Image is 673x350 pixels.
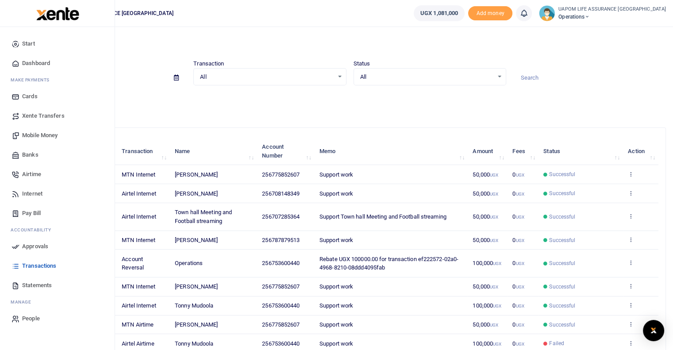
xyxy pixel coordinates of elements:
span: 50,000 [473,190,498,197]
small: UGX [490,192,498,196]
span: 50,000 [473,321,498,328]
span: Banks [22,150,38,159]
th: Status: activate to sort column ascending [538,138,623,165]
small: UGX [515,285,524,289]
span: Tonny Mudoola [175,340,213,347]
span: MTN Internet [122,283,155,290]
span: Town hall Meeting and Football streaming [175,209,232,224]
span: ake Payments [15,77,50,83]
span: 0 [512,190,524,197]
small: UAPOM LIFE ASSURANCE [GEOGRAPHIC_DATA] [558,6,666,13]
span: 100,000 [473,260,501,266]
span: 256753600440 [262,260,300,266]
small: UGX [493,342,501,346]
span: Successful [549,302,575,310]
a: Banks [7,145,108,165]
a: Start [7,34,108,54]
span: 0 [512,260,524,266]
small: UGX [515,192,524,196]
span: Support work [319,171,353,178]
span: Airtime [22,170,41,179]
span: Tonny Mudoola [175,302,213,309]
span: 256787879513 [262,237,300,243]
span: 256775852607 [262,283,300,290]
small: UGX [490,323,498,327]
span: Airtel Internet [122,213,156,220]
span: Support work [319,237,353,243]
span: Mobile Money [22,131,58,140]
th: Action: activate to sort column ascending [623,138,658,165]
a: Approvals [7,237,108,256]
a: Cards [7,87,108,106]
small: UGX [515,238,524,243]
a: Add money [468,9,512,16]
a: Internet [7,184,108,204]
span: 0 [512,340,524,347]
th: Fees: activate to sort column ascending [508,138,538,165]
span: Rebate UGX 100000.00 for transaction ef222572-02a0-4968-8210-08ddd4095fab [319,256,458,271]
span: 50,000 [473,283,498,290]
a: UGX 1,081,000 [414,5,465,21]
span: All [360,73,493,81]
span: Xente Transfers [22,112,65,120]
span: Support work [319,302,353,309]
a: profile-user UAPOM LIFE ASSURANCE [GEOGRAPHIC_DATA] Operations [539,5,666,21]
span: Successful [549,283,575,291]
span: 100,000 [473,302,501,309]
span: Add money [468,6,512,21]
span: 50,000 [473,213,498,220]
span: 256753600440 [262,302,300,309]
span: 0 [512,321,524,328]
span: [PERSON_NAME] [175,171,218,178]
th: Memo: activate to sort column ascending [315,138,468,165]
span: Dashboard [22,59,50,68]
a: Dashboard [7,54,108,73]
span: 256775852607 [262,171,300,178]
span: Successful [549,321,575,329]
a: Xente Transfers [7,106,108,126]
th: Amount: activate to sort column ascending [468,138,508,165]
span: Successful [549,189,575,197]
small: UGX [515,215,524,219]
span: Transactions [22,262,56,270]
a: logo-small logo-large logo-large [35,10,79,16]
span: 256708148349 [262,190,300,197]
span: 50,000 [473,237,498,243]
span: Support work [319,190,353,197]
span: Support work [319,321,353,328]
span: 0 [512,213,524,220]
input: Search [513,70,666,85]
span: [PERSON_NAME] [175,283,218,290]
p: Download [34,96,666,105]
th: Account Number: activate to sort column ascending [257,138,315,165]
span: 0 [512,283,524,290]
span: MTN Internet [122,171,155,178]
span: 0 [512,237,524,243]
th: Name: activate to sort column ascending [170,138,257,165]
a: People [7,309,108,328]
span: [PERSON_NAME] [175,190,218,197]
a: Statements [7,276,108,295]
span: MTN Airtime [122,321,154,328]
span: Successful [549,236,575,244]
span: Cards [22,92,38,101]
img: logo-large [36,7,79,20]
a: Pay Bill [7,204,108,223]
span: countability [17,227,51,233]
small: UGX [515,173,524,177]
span: 256707285364 [262,213,300,220]
span: People [22,314,40,323]
span: Successful [549,259,575,267]
small: UGX [490,215,498,219]
span: Failed [549,339,564,347]
li: M [7,73,108,87]
small: UGX [490,285,498,289]
span: Approvals [22,242,48,251]
span: Successful [549,213,575,221]
li: Ac [7,223,108,237]
span: Internet [22,189,42,198]
small: UGX [490,238,498,243]
span: 100,000 [473,340,501,347]
small: UGX [493,261,501,266]
small: UGX [515,342,524,346]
